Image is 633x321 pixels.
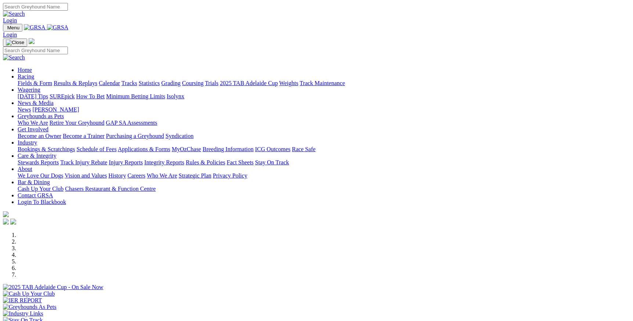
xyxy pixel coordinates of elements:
[3,39,27,47] button: Toggle navigation
[3,47,68,54] input: Search
[18,172,63,179] a: We Love Our Dogs
[32,106,79,113] a: [PERSON_NAME]
[3,17,17,23] a: Login
[50,120,105,126] a: Retire Your Greyhound
[182,80,204,86] a: Coursing
[76,93,105,99] a: How To Bet
[3,310,43,317] img: Industry Links
[47,24,69,31] img: GRSA
[3,219,9,225] img: facebook.svg
[18,172,630,179] div: About
[3,24,22,32] button: Toggle navigation
[213,172,247,179] a: Privacy Policy
[18,199,66,205] a: Login To Blackbook
[147,172,177,179] a: Who We Are
[3,291,55,297] img: Cash Up Your Club
[3,297,42,304] img: IER REPORT
[106,93,165,99] a: Minimum Betting Limits
[165,133,193,139] a: Syndication
[3,211,9,217] img: logo-grsa-white.png
[18,133,630,139] div: Get Involved
[127,172,145,179] a: Careers
[18,93,48,99] a: [DATE] Tips
[6,40,24,45] img: Close
[18,159,59,165] a: Stewards Reports
[18,93,630,100] div: Wagering
[29,38,34,44] img: logo-grsa-white.png
[18,139,37,146] a: Industry
[18,126,48,132] a: Get Involved
[3,3,68,11] input: Search
[220,80,278,86] a: 2025 TAB Adelaide Cup
[121,80,137,86] a: Tracks
[3,54,25,61] img: Search
[18,73,34,80] a: Racing
[18,120,48,126] a: Who We Are
[99,80,120,86] a: Calendar
[54,80,97,86] a: Results & Replays
[203,146,254,152] a: Breeding Information
[10,219,16,225] img: twitter.svg
[18,179,50,185] a: Bar & Dining
[300,80,345,86] a: Track Maintenance
[108,172,126,179] a: History
[65,186,156,192] a: Chasers Restaurant & Function Centre
[109,159,143,165] a: Injury Reports
[7,25,19,30] span: Menu
[172,146,201,152] a: MyOzChase
[167,93,184,99] a: Isolynx
[255,159,289,165] a: Stay On Track
[60,159,107,165] a: Track Injury Rebate
[279,80,298,86] a: Weights
[18,146,630,153] div: Industry
[18,106,31,113] a: News
[106,133,164,139] a: Purchasing a Greyhound
[18,159,630,166] div: Care & Integrity
[18,100,54,106] a: News & Media
[18,113,64,119] a: Greyhounds as Pets
[18,106,630,113] div: News & Media
[205,80,218,86] a: Trials
[76,146,116,152] a: Schedule of Fees
[50,93,74,99] a: SUREpick
[3,304,57,310] img: Greyhounds As Pets
[3,32,17,38] a: Login
[24,24,46,31] img: GRSA
[139,80,160,86] a: Statistics
[18,166,32,172] a: About
[18,186,630,192] div: Bar & Dining
[255,146,290,152] a: ICG Outcomes
[118,146,170,152] a: Applications & Forms
[161,80,181,86] a: Grading
[18,153,57,159] a: Care & Integrity
[18,87,40,93] a: Wagering
[63,133,105,139] a: Become a Trainer
[18,192,53,198] a: Contact GRSA
[18,80,52,86] a: Fields & Form
[18,120,630,126] div: Greyhounds as Pets
[106,120,157,126] a: GAP SA Assessments
[18,67,32,73] a: Home
[18,80,630,87] div: Racing
[144,159,184,165] a: Integrity Reports
[3,284,103,291] img: 2025 TAB Adelaide Cup - On Sale Now
[18,186,63,192] a: Cash Up Your Club
[65,172,107,179] a: Vision and Values
[18,133,61,139] a: Become an Owner
[292,146,315,152] a: Race Safe
[179,172,211,179] a: Strategic Plan
[186,159,225,165] a: Rules & Policies
[18,146,75,152] a: Bookings & Scratchings
[3,11,25,17] img: Search
[227,159,254,165] a: Fact Sheets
